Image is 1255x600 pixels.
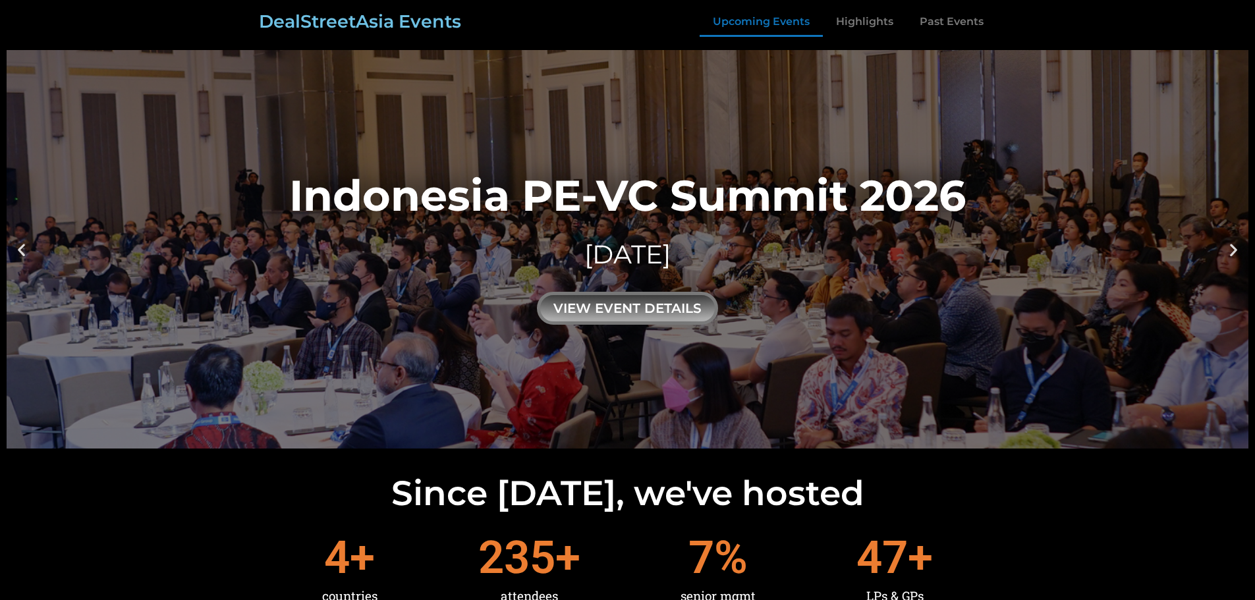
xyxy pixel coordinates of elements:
span: + [908,535,933,580]
a: Past Events [906,7,997,37]
span: 235 [478,535,555,580]
a: DealStreetAsia Events [259,11,461,32]
span: 7 [688,535,714,580]
span: + [350,535,377,580]
span: Go to slide 2 [632,437,636,441]
div: Indonesia PE-VC Summit 2026 [289,174,966,217]
span: % [714,535,756,580]
div: view event details [537,292,718,325]
div: [DATE] [289,236,966,273]
span: 4 [324,535,350,580]
div: Next slide [1225,241,1242,258]
a: Upcoming Events [700,7,823,37]
div: Previous slide [13,241,30,258]
span: + [555,535,580,580]
a: Indonesia PE-VC Summit 2026[DATE]view event details [7,50,1248,449]
a: Highlights [823,7,906,37]
h2: Since [DATE], we've hosted [7,476,1248,510]
span: 47 [856,535,908,580]
span: Go to slide 1 [620,437,624,441]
